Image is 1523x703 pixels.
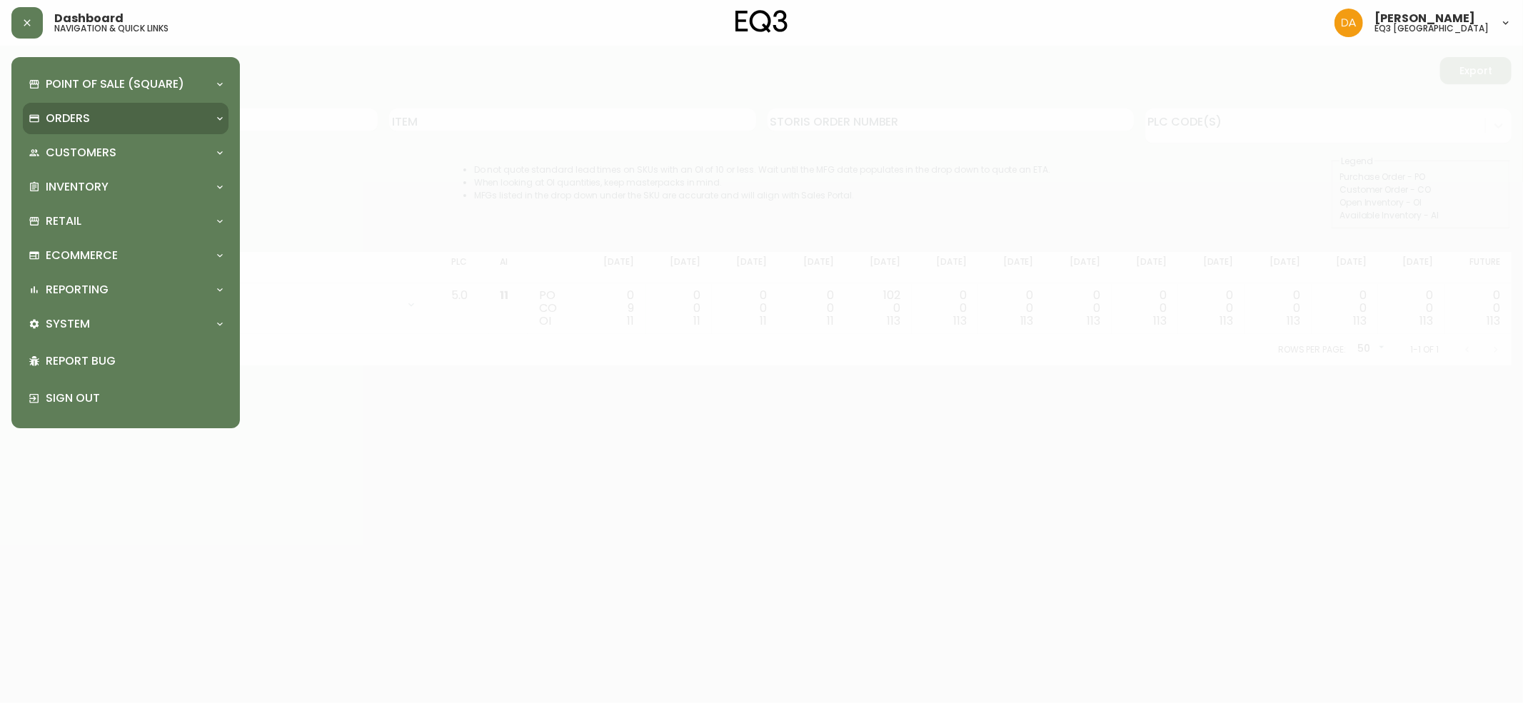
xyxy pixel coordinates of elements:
[23,274,228,305] div: Reporting
[54,24,169,33] h5: navigation & quick links
[735,10,788,33] img: logo
[46,248,118,263] p: Ecommerce
[23,240,228,271] div: Ecommerce
[23,103,228,134] div: Orders
[46,316,90,332] p: System
[23,171,228,203] div: Inventory
[23,343,228,380] div: Report Bug
[46,390,223,406] p: Sign Out
[46,282,109,298] p: Reporting
[46,213,81,229] p: Retail
[23,206,228,237] div: Retail
[46,179,109,195] p: Inventory
[23,137,228,168] div: Customers
[1374,13,1475,24] span: [PERSON_NAME]
[46,353,223,369] p: Report Bug
[1334,9,1363,37] img: dd1a7e8db21a0ac8adbf82b84ca05374
[23,380,228,417] div: Sign Out
[1374,24,1489,33] h5: eq3 [GEOGRAPHIC_DATA]
[46,145,116,161] p: Customers
[46,76,184,92] p: Point of Sale (Square)
[23,69,228,100] div: Point of Sale (Square)
[54,13,124,24] span: Dashboard
[46,111,90,126] p: Orders
[23,308,228,340] div: System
